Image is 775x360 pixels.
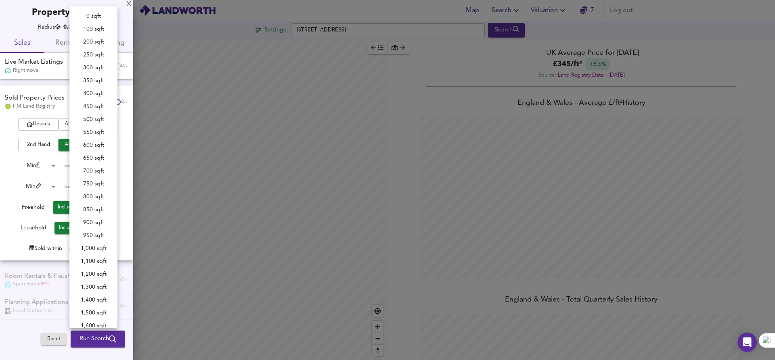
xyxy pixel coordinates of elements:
div: Open Intercom Messenger [737,333,757,352]
li: 1,200 sqft [69,268,117,281]
li: 600 sqft [69,139,117,152]
li: 650 sqft [69,152,117,164]
li: 400 sqft [69,87,117,100]
li: 200 sqft [69,35,117,48]
li: 800 sqft [69,190,117,203]
li: 0 sqft [69,10,117,23]
li: 300 sqft [69,61,117,74]
li: 1,100 sqft [69,255,117,268]
li: 1,000 sqft [69,242,117,255]
li: 550 sqft [69,126,117,139]
li: 450 sqft [69,100,117,113]
li: 1,500 sqft [69,306,117,319]
li: 950 sqft [69,229,117,242]
li: 250 sqft [69,48,117,61]
li: 900 sqft [69,216,117,229]
li: 100 sqft [69,23,117,35]
li: 500 sqft [69,113,117,126]
li: 750 sqft [69,177,117,190]
li: 700 sqft [69,164,117,177]
li: 1,600 sqft [69,319,117,332]
li: 350 sqft [69,74,117,87]
li: 1,300 sqft [69,281,117,293]
li: 850 sqft [69,203,117,216]
li: 1,400 sqft [69,293,117,306]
